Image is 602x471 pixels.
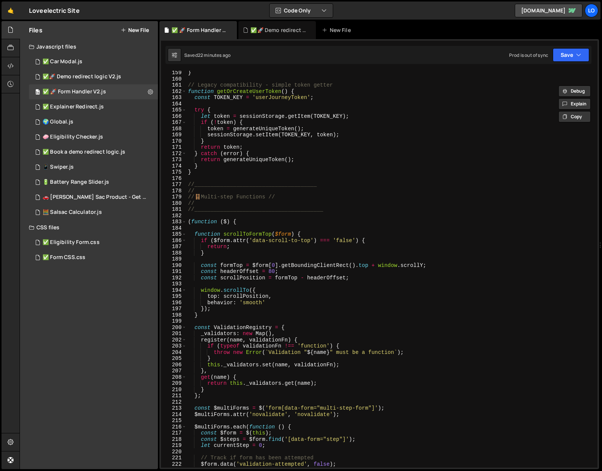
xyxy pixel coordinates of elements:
[161,138,187,145] div: 170
[161,76,187,82] div: 160
[161,200,187,207] div: 180
[161,387,187,393] div: 210
[161,337,187,343] div: 202
[29,6,80,15] div: Loveelectric Site
[161,250,187,256] div: 188
[161,399,187,405] div: 212
[161,194,187,200] div: 179
[161,163,187,169] div: 174
[29,114,158,130] div: 8014/42769.js
[161,188,187,194] div: 178
[161,355,187,362] div: 205
[2,2,20,20] a: 🤙
[161,101,187,107] div: 164
[42,149,125,155] div: ✅ Book a demo redirect logic.js
[161,293,187,300] div: 195
[161,126,187,132] div: 168
[558,111,591,122] button: Copy
[161,225,187,232] div: 184
[161,405,187,412] div: 213
[35,90,40,96] span: 34
[515,4,582,17] a: [DOMAIN_NAME]
[161,231,187,238] div: 185
[161,275,187,281] div: 192
[322,26,353,34] div: New File
[161,362,187,368] div: 206
[161,206,187,213] div: 181
[161,325,187,331] div: 200
[161,418,187,424] div: 215
[161,374,187,381] div: 208
[161,70,187,76] div: 159
[250,26,307,34] div: ✅🚀 Demo redirect logic V2.js
[42,164,74,171] div: 📱 Swiper.js
[161,436,187,443] div: 218
[42,194,146,201] div: 🚗 [PERSON_NAME] Sac Product - Get started.js
[161,368,187,374] div: 207
[553,48,589,62] button: Save
[42,134,103,140] div: 🧼 Eligibility Checker.js
[29,54,158,69] div: 8014/41995.js
[198,52,230,58] div: 22 minutes ago
[161,349,187,356] div: 204
[161,119,187,126] div: 167
[42,254,85,261] div: ✅ Form CSS.css
[161,331,187,337] div: 201
[29,69,158,84] div: ✅🚀 Demo redirect logic V2.js
[29,250,158,265] div: 8014/41351.css
[161,107,187,113] div: 165
[20,220,158,235] div: CSS files
[161,256,187,262] div: 189
[29,84,158,99] div: ✅ 🚀 Form Handler V2.js
[509,52,548,58] div: Prod is out of sync
[270,4,333,17] button: Code Only
[585,4,598,17] a: Lo
[42,58,82,65] div: ✅ Car Modal.js
[161,393,187,399] div: 211
[161,244,187,250] div: 187
[161,442,187,449] div: 219
[42,239,100,246] div: ✅ Eligibility Form.css
[20,39,158,54] div: Javascript files
[161,461,187,468] div: 222
[161,412,187,418] div: 214
[161,151,187,157] div: 172
[161,213,187,219] div: 182
[171,26,228,34] div: ✅ 🚀 Form Handler V2.js
[161,88,187,95] div: 162
[29,130,158,145] div: 8014/42657.js
[161,424,187,430] div: 216
[161,449,187,455] div: 220
[29,145,158,160] div: 8014/41355.js
[161,238,187,244] div: 186
[558,85,591,97] button: Debug
[161,312,187,319] div: 198
[29,175,158,190] div: 8014/34824.js
[161,281,187,287] div: 193
[29,160,158,175] div: 8014/34949.js
[42,179,109,186] div: 🔋 Battery Range Slider.js
[161,157,187,163] div: 173
[161,380,187,387] div: 209
[161,318,187,325] div: 199
[42,119,73,125] div: 🌍 Global.js
[161,455,187,461] div: 221
[29,26,42,34] h2: Files
[161,144,187,151] div: 171
[161,132,187,138] div: 169
[42,209,102,216] div: 🧮 Salsac Calculator.js
[161,343,187,349] div: 203
[42,73,121,80] div: ✅🚀 Demo redirect logic V2.js
[29,235,158,250] div: 8014/41354.css
[161,95,187,101] div: 163
[558,98,591,110] button: Explain
[161,262,187,269] div: 190
[161,181,187,188] div: 177
[161,287,187,294] div: 194
[184,52,230,58] div: Saved
[161,268,187,275] div: 191
[161,306,187,312] div: 197
[29,99,158,114] div: 8014/41778.js
[29,205,158,220] div: 8014/28850.js
[42,104,104,110] div: ✅ Explainer Redirect.js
